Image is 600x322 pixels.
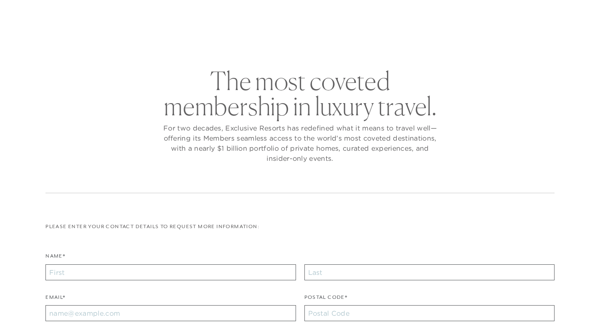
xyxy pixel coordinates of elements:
[45,264,296,280] input: First
[161,68,439,119] h2: The most coveted membership in luxury travel.
[45,305,296,321] input: name@example.com
[511,9,553,17] a: Member Login
[304,293,348,306] label: Postal Code*
[304,264,555,280] input: Last
[203,27,268,51] a: The Collection
[45,293,65,306] label: Email*
[345,27,397,51] a: Community
[45,252,65,264] label: Name*
[25,9,62,17] a: Get Started
[304,305,555,321] input: Postal Code
[280,27,333,51] a: Membership
[45,223,555,231] p: Please enter your contact details to request more information:
[161,123,439,163] p: For two decades, Exclusive Resorts has redefined what it means to travel well—offering its Member...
